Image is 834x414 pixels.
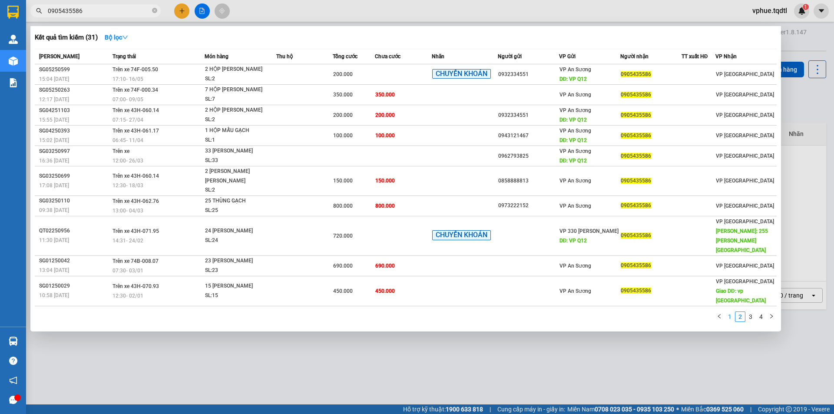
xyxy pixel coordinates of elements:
div: SG03250699 [39,172,110,181]
div: 24 [PERSON_NAME] [205,226,270,236]
span: 690.000 [333,263,353,269]
div: SG03250997 [39,147,110,156]
span: VP [GEOGRAPHIC_DATA] [716,278,774,285]
span: VP An Sương [559,107,591,113]
span: VP An Sương [559,128,591,134]
span: DĐ: VP Q12 [559,76,587,82]
span: 13:04 [DATE] [39,267,69,273]
img: logo-vxr [7,6,19,19]
span: VP An Sương [559,66,591,73]
div: SL: 23 [205,266,270,275]
span: notification [9,376,17,384]
span: [PERSON_NAME] [39,53,79,60]
button: left [714,311,725,322]
span: 0905435586 [621,153,651,159]
span: 100.000 [333,132,353,139]
div: SG03250110 [39,196,110,205]
img: warehouse-icon [9,35,18,44]
h3: Kết quả tìm kiếm ( 31 ) [35,33,98,42]
div: SG01250042 [39,256,110,265]
span: 350.000 [333,92,353,98]
span: VP An Sương [559,263,591,269]
span: 09:38 [DATE] [39,207,69,213]
span: Trên xe 74F-005.50 [113,66,158,73]
span: down [122,34,128,40]
span: close-circle [152,7,157,15]
span: 16:36 [DATE] [39,158,69,164]
span: 200.000 [375,112,395,118]
div: 0932334551 [498,70,559,79]
span: VP Gửi [559,53,576,60]
span: 13:00 - 04/03 [113,208,143,214]
span: 12:30 - 02/01 [113,293,143,299]
span: 0905435586 [621,92,651,98]
span: 17:10 - 16/05 [113,76,143,82]
span: TT xuất HĐ [682,53,708,60]
span: message [9,396,17,404]
span: 0905435586 [621,232,651,238]
div: 1 HỘP MẪU GẠCH [205,126,270,136]
span: Trên xe 43H-061.17 [113,128,159,134]
div: 15 [PERSON_NAME] [205,282,270,291]
span: 0905435586 [621,178,651,184]
span: question-circle [9,357,17,365]
div: 33 [PERSON_NAME] [205,146,270,156]
span: CHUYỂN KHOẢN [432,230,491,240]
span: right [769,314,774,319]
div: SG04251103 [39,106,110,115]
span: VP [GEOGRAPHIC_DATA] [716,263,774,269]
span: DĐ: VP Q12 [559,158,587,164]
span: Trạng thái [113,53,136,60]
span: DĐ: VP Q12 [559,238,587,244]
div: SL: 2 [205,185,270,195]
span: 14:31 - 24/02 [113,238,143,244]
span: Giao DĐ: vp [GEOGRAPHIC_DATA] [716,288,766,304]
span: VP An Sương [559,178,591,184]
div: SG05250599 [39,65,110,74]
span: Trên xe 43H-071.95 [113,228,159,234]
span: 200.000 [333,71,353,77]
span: VP [GEOGRAPHIC_DATA] [716,203,774,209]
span: 07:15 - 27/04 [113,117,143,123]
div: 2 HỘP [PERSON_NAME] [205,106,270,115]
span: 06:45 - 11/04 [113,137,143,143]
span: Trên xe 43H-062.76 [113,198,159,204]
input: Tìm tên, số ĐT hoặc mã đơn [48,6,150,16]
a: 3 [746,312,755,321]
span: VP An Sương [559,92,591,98]
span: VP [GEOGRAPHIC_DATA] [716,92,774,98]
span: 150.000 [375,178,395,184]
span: 11:30 [DATE] [39,237,69,243]
span: VP 330 [PERSON_NAME] [559,228,619,234]
span: Người nhận [620,53,649,60]
span: 200.000 [333,112,353,118]
span: 0905435586 [621,112,651,118]
span: Trên xe 74F-000.34 [113,87,158,93]
div: 0962793825 [498,152,559,161]
span: 150.000 [333,178,353,184]
li: Previous Page [714,311,725,322]
span: 0905435586 [621,71,651,77]
span: Thu hộ [276,53,293,60]
div: 0973222152 [498,201,559,210]
img: warehouse-icon [9,337,18,346]
span: search [36,8,42,14]
div: SG01250029 [39,282,110,291]
span: VP [GEOGRAPHIC_DATA] [716,71,774,77]
span: CHUYỂN KHOẢN [432,69,491,79]
span: 17:08 [DATE] [39,182,69,189]
span: 07:30 - 03/01 [113,268,143,274]
span: 15:04 [DATE] [39,76,69,82]
span: 12:30 - 18/03 [113,182,143,189]
span: VP Nhận [715,53,737,60]
div: 25 THÙNG GẠCH [205,196,270,206]
span: 12:17 [DATE] [39,96,69,103]
span: Trên xe 43H-060.14 [113,107,159,113]
div: QT02250956 [39,226,110,235]
span: 0905435586 [621,262,651,268]
span: Người gửi [498,53,522,60]
a: 1 [725,312,735,321]
a: 4 [756,312,766,321]
span: VP [GEOGRAPHIC_DATA] [716,132,774,139]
